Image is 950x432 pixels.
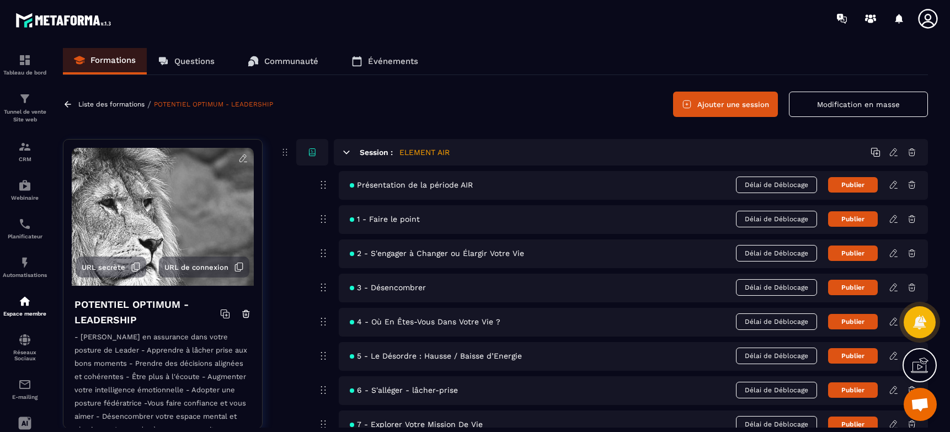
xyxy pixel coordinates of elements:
button: Publier [828,246,878,261]
a: POTENTIEL OPTIMUM - LEADERSHIP [154,100,273,108]
a: automationsautomationsAutomatisations [3,248,47,286]
span: Présentation de la période AIR [350,180,473,189]
a: schedulerschedulerPlanificateur [3,209,47,248]
p: Planificateur [3,233,47,239]
span: 7 - Explorer Votre Mission De Vie [350,420,483,429]
span: Délai de Déblocage [736,211,817,227]
p: Réseaux Sociaux [3,349,47,361]
button: URL secrète [76,257,146,278]
span: 1 - Faire le point [350,215,420,223]
button: Publier [828,314,878,329]
p: Espace membre [3,311,47,317]
span: 2 - S'engager à Changer ou Élargir Votre Vie [350,249,524,258]
a: emailemailE-mailing [3,370,47,408]
span: Délai de Déblocage [736,348,817,364]
h6: Session : [360,148,393,157]
p: Questions [174,56,215,66]
p: Tableau de bord [3,70,47,76]
p: CRM [3,156,47,162]
button: Publier [828,382,878,398]
p: Automatisations [3,272,47,278]
a: automationsautomationsWebinaire [3,170,47,209]
button: Publier [828,280,878,295]
span: 3 - Désencombrer [350,283,426,292]
div: Ouvrir le chat [904,388,937,421]
h5: ELEMENT AIR [399,147,450,158]
button: Publier [828,348,878,364]
img: formation [18,54,31,67]
img: scheduler [18,217,31,231]
a: social-networksocial-networkRéseaux Sociaux [3,325,47,370]
img: formation [18,140,31,153]
h4: POTENTIEL OPTIMUM - LEADERSHIP [74,297,220,328]
button: Ajouter une session [673,92,778,117]
span: 5 - Le Désordre : Hausse / Baisse d’Energie [350,351,522,360]
span: 4 - Où En Êtes-Vous Dans Votre Vie ? [350,317,500,326]
span: Délai de Déblocage [736,313,817,330]
span: / [147,99,151,110]
img: formation [18,92,31,105]
button: Publier [828,417,878,432]
img: background [72,148,254,286]
a: formationformationTableau de bord [3,45,47,84]
p: Formations [90,55,136,65]
button: Modification en masse [789,92,928,117]
img: logo [15,10,115,30]
img: automations [18,256,31,269]
a: Formations [63,48,147,74]
a: Questions [147,48,226,74]
img: social-network [18,333,31,346]
span: Délai de Déblocage [736,382,817,398]
p: Webinaire [3,195,47,201]
p: Événements [368,56,418,66]
p: E-mailing [3,394,47,400]
span: Délai de Déblocage [736,279,817,296]
p: Tunnel de vente Site web [3,108,47,124]
button: Publier [828,211,878,227]
span: Délai de Déblocage [736,177,817,193]
a: formationformationTunnel de vente Site web [3,84,47,132]
span: Délai de Déblocage [736,245,817,262]
a: Événements [340,48,429,74]
img: automations [18,179,31,192]
a: Communauté [237,48,329,74]
button: Publier [828,177,878,193]
span: URL secrète [82,263,125,271]
span: 6 - S'alléger - lâcher-prise [350,386,458,394]
img: email [18,378,31,391]
a: automationsautomationsEspace membre [3,286,47,325]
span: URL de connexion [164,263,228,271]
a: formationformationCRM [3,132,47,170]
button: URL de connexion [159,257,249,278]
img: automations [18,295,31,308]
a: Liste des formations [78,100,145,108]
p: Communauté [264,56,318,66]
